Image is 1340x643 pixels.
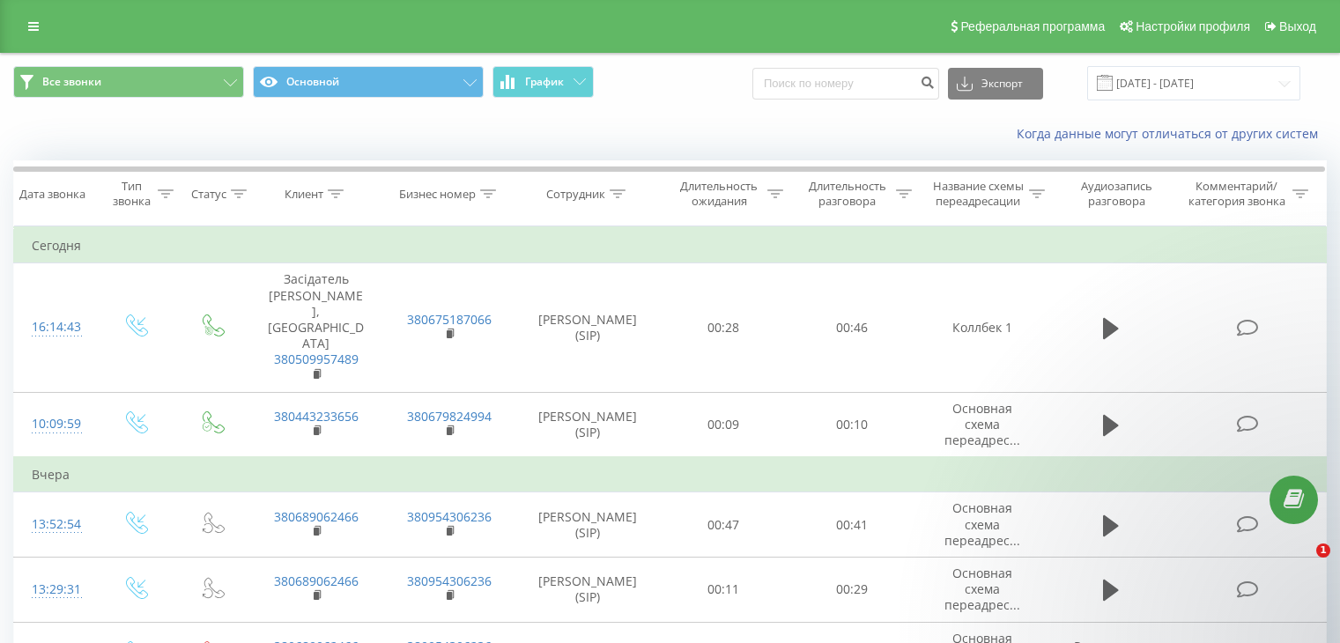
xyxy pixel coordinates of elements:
button: Все звонки [13,66,244,98]
td: Коллбек 1 [915,263,1048,392]
div: Название схемы переадресации [932,179,1025,209]
span: Основная схема переадрес... [944,499,1020,548]
div: Бизнес номер [399,187,476,202]
div: Комментарий/категория звонка [1185,179,1288,209]
td: 00:11 [660,558,788,623]
td: Сегодня [14,228,1327,263]
div: Клиент [285,187,323,202]
td: [PERSON_NAME] (SIP) [516,392,660,457]
div: Длительность разговора [803,179,892,209]
td: [PERSON_NAME] (SIP) [516,492,660,558]
input: Поиск по номеру [752,68,939,100]
span: Основная схема переадрес... [944,400,1020,448]
div: Длительность ожидания [676,179,764,209]
a: 380689062466 [274,508,359,525]
button: Экспорт [948,68,1043,100]
div: Дата звонка [19,187,85,202]
td: 00:47 [660,492,788,558]
button: График [492,66,594,98]
iframe: Intercom live chat [1280,543,1322,586]
td: 00:46 [788,263,915,392]
td: 00:09 [660,392,788,457]
td: 00:41 [788,492,915,558]
button: Основной [253,66,484,98]
span: Основная схема переадрес... [944,565,1020,613]
td: 00:29 [788,558,915,623]
td: [PERSON_NAME] (SIP) [516,558,660,623]
div: Статус [191,187,226,202]
div: 13:29:31 [32,573,78,607]
td: [PERSON_NAME] (SIP) [516,263,660,392]
div: 16:14:43 [32,310,78,344]
span: 1 [1316,543,1330,558]
span: Все звонки [42,75,101,89]
a: 380689062466 [274,573,359,589]
span: График [525,76,564,88]
span: Выход [1279,19,1316,33]
td: Засідатель [PERSON_NAME], [GEOGRAPHIC_DATA] [249,263,382,392]
div: Сотрудник [546,187,605,202]
span: Реферальная программа [960,19,1105,33]
div: Тип звонка [111,179,152,209]
div: 10:09:59 [32,407,78,441]
td: 00:10 [788,392,915,457]
a: Когда данные могут отличаться от других систем [1017,125,1327,142]
span: Настройки профиля [1136,19,1250,33]
a: 380954306236 [407,573,492,589]
a: 380679824994 [407,408,492,425]
div: Аудиозапись разговора [1065,179,1168,209]
td: 00:28 [660,263,788,392]
div: 13:52:54 [32,507,78,542]
a: 380443233656 [274,408,359,425]
a: 380954306236 [407,508,492,525]
a: 380509957489 [274,351,359,367]
td: Вчера [14,457,1327,492]
a: 380675187066 [407,311,492,328]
